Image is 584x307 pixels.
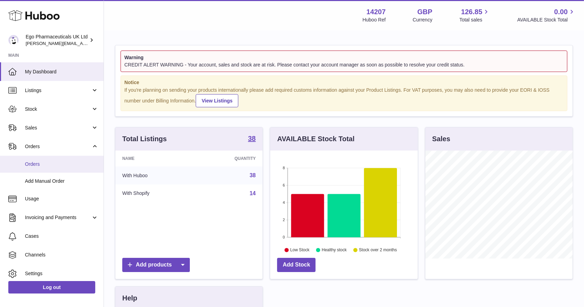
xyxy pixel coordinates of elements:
[124,62,564,68] div: CREDIT ALERT WARNING - Your account, sales and stock are at risk. Please contact your account man...
[196,94,238,107] a: View Listings
[250,172,256,178] a: 38
[366,7,386,17] strong: 14207
[25,270,98,277] span: Settings
[115,151,195,166] th: Name
[25,178,98,184] span: Add Manual Order
[122,134,167,144] h3: Total Listings
[8,281,95,294] a: Log out
[8,35,19,45] img: jane.bates@egopharm.com
[26,40,176,46] span: [PERSON_NAME][EMAIL_ADDRESS][PERSON_NAME][DOMAIN_NAME]
[25,87,91,94] span: Listings
[283,166,285,170] text: 8
[363,17,386,23] div: Huboo Ref
[25,106,91,112] span: Stock
[554,7,568,17] span: 0.00
[283,218,285,222] text: 2
[25,125,91,131] span: Sales
[359,248,397,253] text: Stock over 2 months
[124,79,564,86] strong: Notice
[283,200,285,205] text: 4
[413,17,433,23] div: Currency
[25,233,98,240] span: Cases
[277,258,316,272] a: Add Stock
[417,7,432,17] strong: GBP
[115,184,195,202] td: With Shopify
[25,252,98,258] span: Channels
[283,183,285,187] text: 6
[124,54,564,61] strong: Warning
[25,143,91,150] span: Orders
[459,7,490,23] a: 126.85 Total sales
[248,135,256,142] strong: 38
[250,190,256,196] a: 14
[25,69,98,75] span: My Dashboard
[322,248,347,253] text: Healthy stock
[195,151,263,166] th: Quantity
[25,196,98,202] span: Usage
[25,161,98,168] span: Orders
[290,248,310,253] text: Low Stock
[461,7,482,17] span: 126.85
[283,235,285,239] text: 0
[517,17,576,23] span: AVAILABLE Stock Total
[124,87,564,108] div: If you're planning on sending your products internationally please add required customs informati...
[277,134,354,144] h3: AVAILABLE Stock Total
[122,258,190,272] a: Add products
[248,135,256,143] a: 38
[459,17,490,23] span: Total sales
[115,166,195,184] td: With Huboo
[517,7,576,23] a: 0.00 AVAILABLE Stock Total
[432,134,450,144] h3: Sales
[122,294,137,303] h3: Help
[26,34,88,47] div: Ego Pharmaceuticals UK Ltd
[25,214,91,221] span: Invoicing and Payments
